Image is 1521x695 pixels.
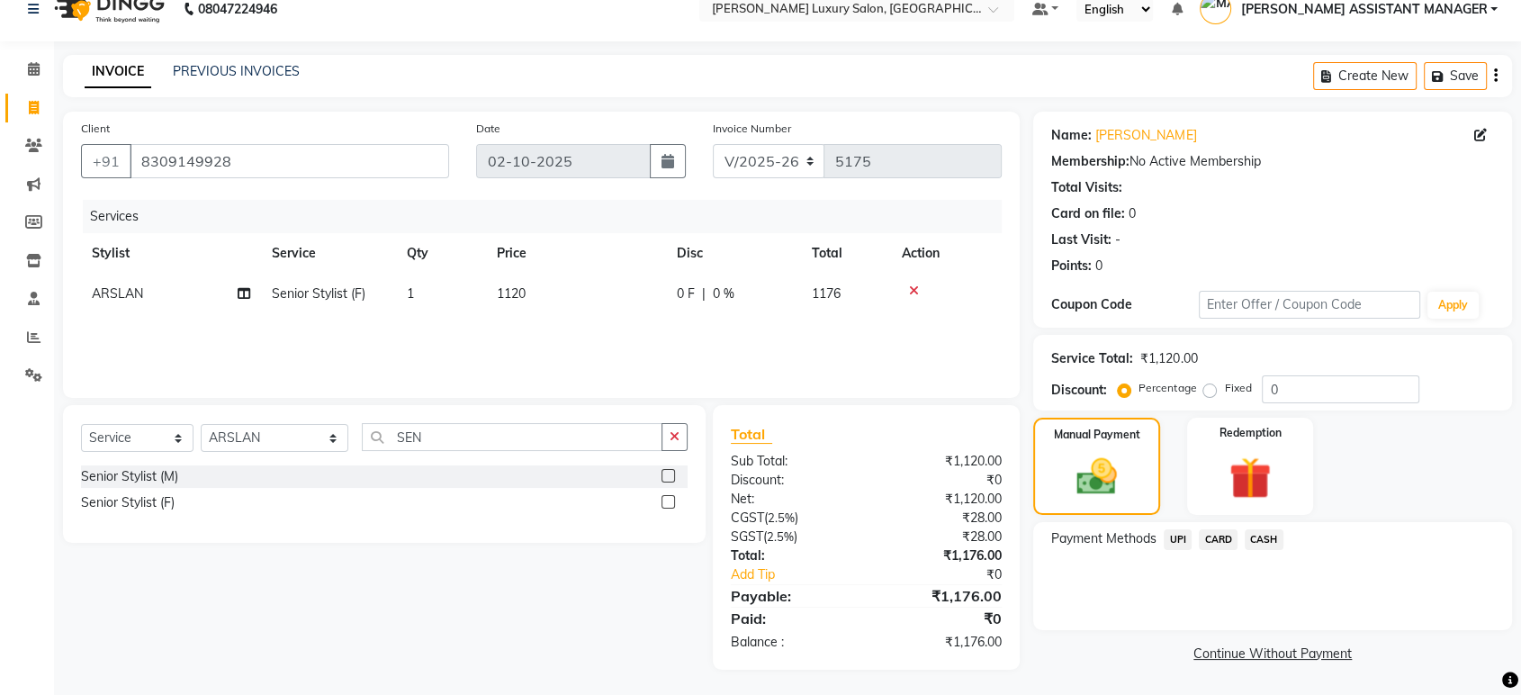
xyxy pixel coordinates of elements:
[867,546,1016,565] div: ₹1,176.00
[717,546,867,565] div: Total:
[85,56,151,88] a: INVOICE
[717,528,867,546] div: ( )
[497,285,526,302] span: 1120
[1140,349,1197,368] div: ₹1,120.00
[1199,529,1237,550] span: CARD
[486,233,666,274] th: Price
[81,233,261,274] th: Stylist
[717,452,867,471] div: Sub Total:
[731,425,772,444] span: Total
[407,285,414,302] span: 1
[1095,257,1102,275] div: 0
[1115,230,1120,249] div: -
[801,233,891,274] th: Total
[362,423,662,451] input: Search or Scan
[1051,152,1129,171] div: Membership:
[1051,381,1107,400] div: Discount:
[83,200,1015,233] div: Services
[1424,62,1487,90] button: Save
[81,493,175,512] div: Senior Stylist (F)
[1051,230,1111,249] div: Last Visit:
[867,452,1016,471] div: ₹1,120.00
[717,471,867,490] div: Discount:
[1313,62,1417,90] button: Create New
[677,284,695,303] span: 0 F
[767,529,794,544] span: 2.5%
[1245,529,1283,550] span: CASH
[867,528,1016,546] div: ₹28.00
[81,121,110,137] label: Client
[1138,380,1196,396] label: Percentage
[261,233,396,274] th: Service
[1216,452,1283,504] img: _gift.svg
[717,585,867,607] div: Payable:
[81,467,178,486] div: Senior Stylist (M)
[867,509,1016,528] div: ₹28.00
[867,608,1016,629] div: ₹0
[1051,529,1156,548] span: Payment Methods
[476,121,500,137] label: Date
[1427,292,1479,319] button: Apply
[717,565,891,584] a: Add Tip
[1219,425,1281,441] label: Redemption
[1199,291,1420,319] input: Enter Offer / Coupon Code
[713,284,734,303] span: 0 %
[81,144,131,178] button: +91
[1054,427,1140,443] label: Manual Payment
[173,63,300,79] a: PREVIOUS INVOICES
[1051,349,1133,368] div: Service Total:
[1129,204,1136,223] div: 0
[1164,529,1192,550] span: UPI
[812,285,841,302] span: 1176
[396,233,486,274] th: Qty
[1051,257,1092,275] div: Points:
[717,490,867,509] div: Net:
[1051,178,1122,197] div: Total Visits:
[867,471,1016,490] div: ₹0
[130,144,449,178] input: Search by Name/Mobile/Email/Code
[717,633,867,652] div: Balance :
[666,233,801,274] th: Disc
[1095,126,1196,145] a: [PERSON_NAME]
[717,509,867,528] div: ( )
[768,510,795,525] span: 2.5%
[1064,454,1129,500] img: _cash.svg
[731,528,763,545] span: SGST
[1037,645,1508,663] a: Continue Without Payment
[867,490,1016,509] div: ₹1,120.00
[867,585,1016,607] div: ₹1,176.00
[731,510,764,526] span: CGST
[1051,152,1494,171] div: No Active Membership
[92,285,143,302] span: ARSLAN
[891,565,1015,584] div: ₹0
[1051,204,1125,223] div: Card on file:
[891,233,1002,274] th: Action
[717,608,867,629] div: Paid:
[272,285,365,302] span: Senior Stylist (F)
[1051,126,1092,145] div: Name:
[1051,295,1199,314] div: Coupon Code
[713,121,791,137] label: Invoice Number
[702,284,706,303] span: |
[867,633,1016,652] div: ₹1,176.00
[1224,380,1251,396] label: Fixed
